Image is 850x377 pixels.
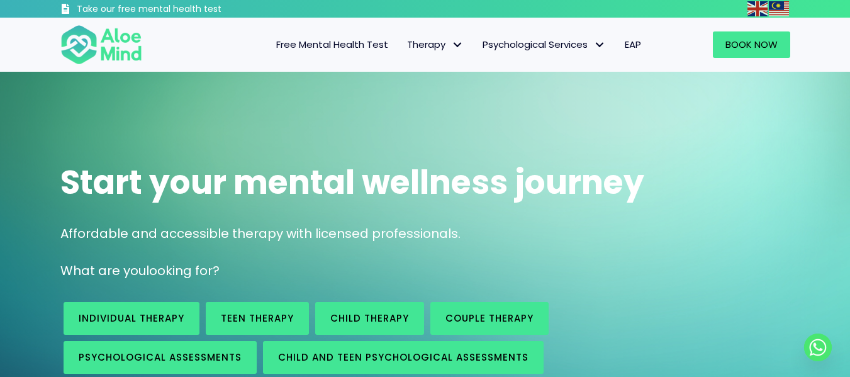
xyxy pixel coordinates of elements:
img: en [747,1,768,16]
a: Child and Teen Psychological assessments [263,341,544,374]
span: Therapy [407,38,464,51]
h3: Take our free mental health test [77,3,289,16]
p: Affordable and accessible therapy with licensed professionals. [60,225,790,243]
a: Psychological ServicesPsychological Services: submenu [473,31,615,58]
a: Book Now [713,31,790,58]
a: EAP [615,31,651,58]
span: EAP [625,38,641,51]
span: Teen Therapy [221,312,294,325]
span: Book Now [725,38,778,51]
a: Malay [769,1,790,16]
span: What are you [60,262,146,279]
span: Couple therapy [445,312,534,325]
a: Individual therapy [64,302,199,335]
span: Individual therapy [79,312,184,325]
nav: Menu [159,31,651,58]
span: Child Therapy [330,312,409,325]
span: looking for? [146,262,220,279]
a: TherapyTherapy: submenu [398,31,473,58]
span: Free Mental Health Test [276,38,388,51]
span: Psychological Services [483,38,606,51]
span: Therapy: submenu [449,36,467,54]
img: ms [769,1,789,16]
span: Psychological assessments [79,351,242,364]
span: Child and Teen Psychological assessments [278,351,528,364]
a: Whatsapp [804,334,832,361]
a: Teen Therapy [206,302,309,335]
a: Couple therapy [430,302,549,335]
a: Free Mental Health Test [267,31,398,58]
a: Child Therapy [315,302,424,335]
a: English [747,1,769,16]
a: Take our free mental health test [60,3,289,18]
img: Aloe mind Logo [60,24,142,65]
span: Start your mental wellness journey [60,159,644,205]
span: Psychological Services: submenu [591,36,609,54]
a: Psychological assessments [64,341,257,374]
